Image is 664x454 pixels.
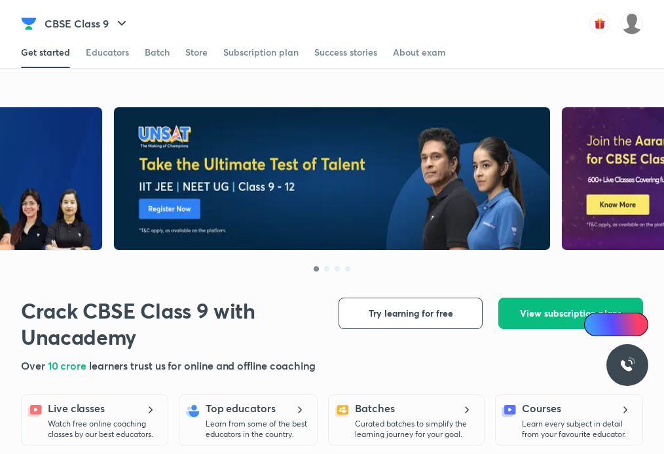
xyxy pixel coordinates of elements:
[21,37,70,68] a: Get started
[339,298,483,329] button: Try learning for free
[21,298,288,350] h1: Crack CBSE Class 9 with Unacademy
[145,46,170,59] div: Batch
[86,46,129,59] div: Educators
[89,358,316,372] span: learners trust us for online and offline coaching
[498,298,643,329] button: View subscription plans
[355,419,476,440] p: Curated batches to simplify the learning journey for your goal.
[223,46,299,59] div: Subscription plan
[522,400,561,416] h5: Courses
[206,400,276,416] h5: Top educators
[584,313,648,336] a: Ai Doubts
[48,419,160,440] p: Watch free online coaching classes by our best educators.
[393,37,446,68] a: About exam
[592,319,602,330] img: Icon
[589,13,610,34] img: avatar
[185,37,208,68] a: Store
[606,319,640,330] span: Ai Doubts
[21,16,37,31] img: Company Logo
[522,419,635,440] p: Learn every subject in detail from your favourite educator.
[369,307,453,320] span: Try learning for free
[314,37,377,68] a: Success stories
[355,400,394,416] h5: Batches
[21,358,48,372] span: Over
[621,12,643,35] img: Aarushi
[37,10,138,37] button: CBSE Class 9
[48,358,89,372] span: 10 crore
[145,37,170,68] a: Batch
[21,46,70,59] div: Get started
[619,357,635,373] img: ttu
[206,419,309,440] p: Learn from some of the best educators in the country.
[223,37,299,68] a: Subscription plan
[86,37,129,68] a: Educators
[48,400,105,416] h5: Live classes
[520,307,621,320] span: View subscription plans
[393,46,446,59] div: About exam
[185,46,208,59] div: Store
[314,46,377,59] div: Success stories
